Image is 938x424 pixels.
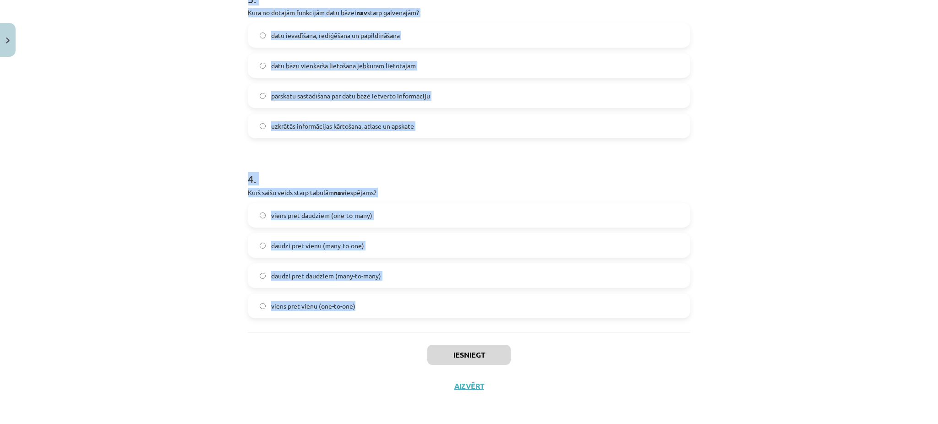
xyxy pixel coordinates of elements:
[260,273,266,279] input: daudzi pret daudziem (many-to-many)
[260,212,266,218] input: viens pret daudziem (one-to-many)
[248,188,690,197] p: Kurš saišu veids starp tabulām iespējams?
[271,31,400,40] span: datu ievadīšana, rediģēšana un papildināšana
[260,123,266,129] input: uzkrātās informācijas kārtošana, atlase un apskate
[271,211,372,220] span: viens pret daudziem (one-to-many)
[271,121,414,131] span: uzkrātās informācijas kārtošana, atlase un apskate
[334,188,345,196] strong: nav
[260,33,266,38] input: datu ievadīšana, rediģēšana un papildināšana
[248,8,690,17] p: Kura no dotajām funkcijām datu bāzei starp galvenajām?
[260,243,266,249] input: daudzi pret vienu (many-to-one)
[271,271,381,281] span: daudzi pret daudziem (many-to-many)
[260,303,266,309] input: viens pret vienu (one-to-one)
[356,8,367,16] b: nav
[271,61,416,71] span: datu bāzu vienkārša lietošana jebkuram lietotājam
[260,93,266,99] input: pārskatu sastādīšana par datu bāzē ietverto informāciju
[271,91,430,101] span: pārskatu sastādīšana par datu bāzē ietverto informāciju
[427,345,511,365] button: Iesniegt
[260,63,266,69] input: datu bāzu vienkārša lietošana jebkuram lietotājam
[248,157,690,185] h1: 4 .
[452,381,486,391] button: Aizvērt
[271,241,364,250] span: daudzi pret vienu (many-to-one)
[6,38,10,43] img: icon-close-lesson-0947bae3869378f0d4975bcd49f059093ad1ed9edebbc8119c70593378902aed.svg
[271,301,355,311] span: viens pret vienu (one-to-one)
